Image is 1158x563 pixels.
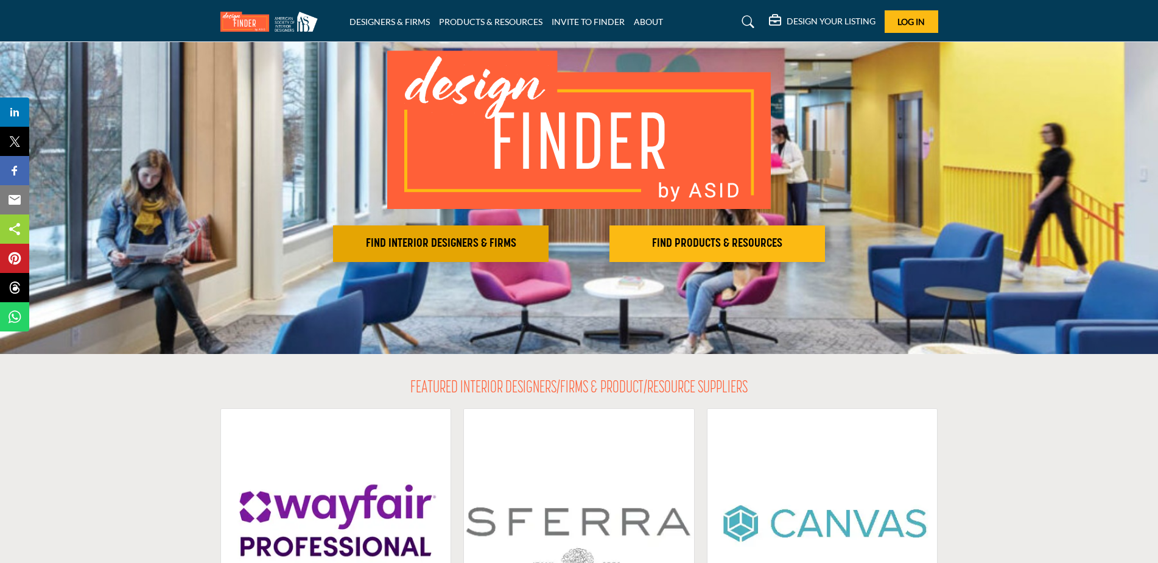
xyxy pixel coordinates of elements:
a: ABOUT [634,16,663,27]
button: Log In [885,10,938,33]
h2: FIND PRODUCTS & RESOURCES [613,236,821,251]
a: PRODUCTS & RESOURCES [439,16,542,27]
h2: FIND INTERIOR DESIGNERS & FIRMS [337,236,545,251]
h5: DESIGN YOUR LISTING [787,16,876,27]
button: FIND PRODUCTS & RESOURCES [609,225,825,262]
span: Log In [897,16,925,27]
div: DESIGN YOUR LISTING [769,15,876,29]
button: FIND INTERIOR DESIGNERS & FIRMS [333,225,549,262]
img: Site Logo [220,12,324,32]
h2: FEATURED INTERIOR DESIGNERS/FIRMS & PRODUCT/RESOURCE SUPPLIERS [410,378,748,399]
a: DESIGNERS & FIRMS [349,16,430,27]
a: Search [730,12,762,32]
a: INVITE TO FINDER [552,16,625,27]
img: image [387,51,771,209]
